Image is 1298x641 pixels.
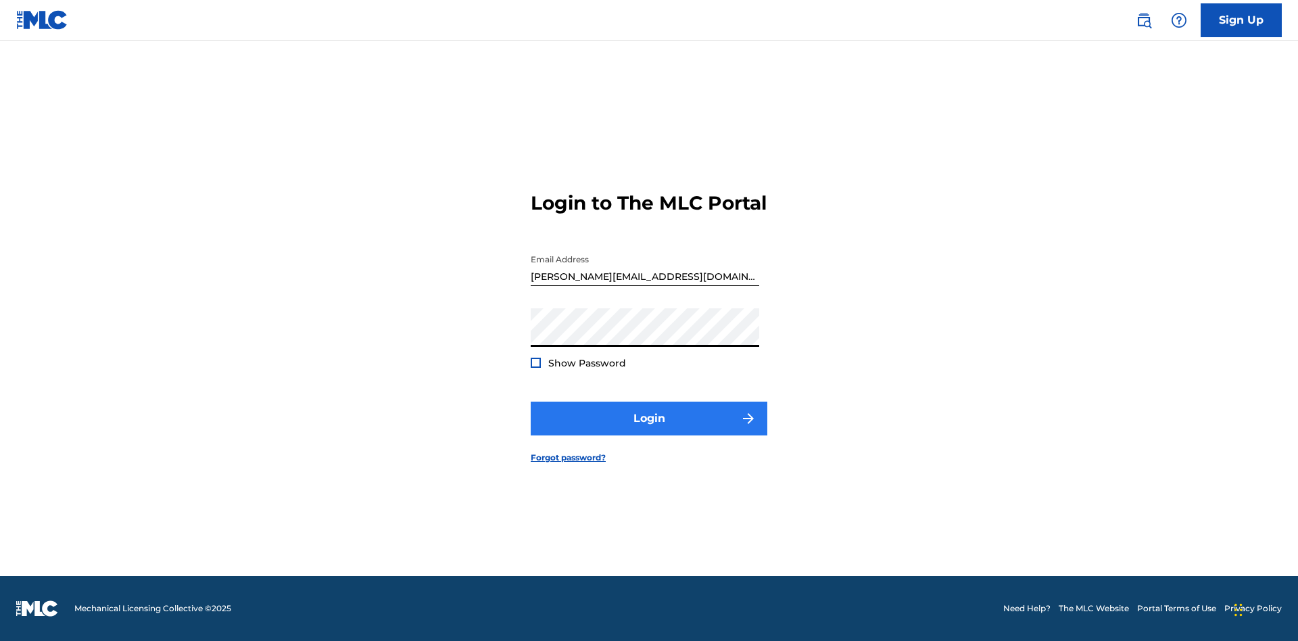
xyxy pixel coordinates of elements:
span: Show Password [548,357,626,369]
a: Sign Up [1201,3,1282,37]
div: Drag [1234,590,1243,630]
img: search [1136,12,1152,28]
img: MLC Logo [16,10,68,30]
img: f7272a7cc735f4ea7f67.svg [740,410,756,427]
span: Mechanical Licensing Collective © 2025 [74,602,231,615]
button: Login [531,402,767,435]
div: Help [1165,7,1193,34]
a: Privacy Policy [1224,602,1282,615]
img: logo [16,600,58,617]
a: Public Search [1130,7,1157,34]
img: help [1171,12,1187,28]
a: The MLC Website [1059,602,1129,615]
iframe: Chat Widget [1230,576,1298,641]
h3: Login to The MLC Portal [531,191,767,215]
a: Portal Terms of Use [1137,602,1216,615]
a: Forgot password? [531,452,606,464]
a: Need Help? [1003,602,1051,615]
